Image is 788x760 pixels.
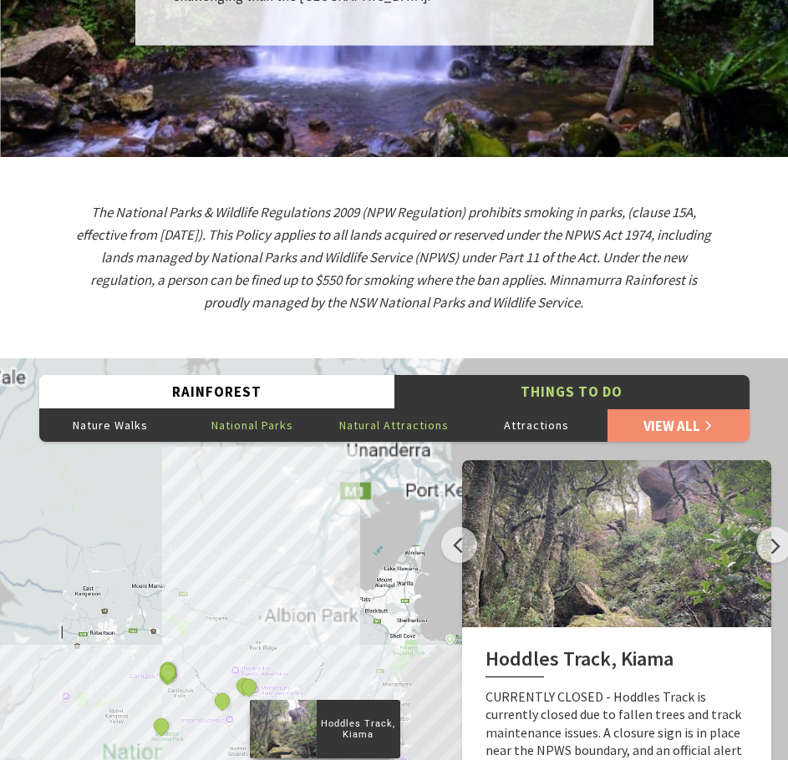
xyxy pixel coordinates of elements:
p: Hoddles Track, Kiama [316,716,399,742]
button: Natural Attractions [323,408,465,442]
button: Attractions [465,408,608,442]
em: The National Parks & Wildlife Regulations 2009 (NPW Regulation) prohibits smoking in parks, (clau... [76,203,711,312]
button: Rainforest [39,375,394,409]
h2: Hoddles Track, Kiama [486,647,748,677]
button: See detail about Budderoo National Park [150,715,172,737]
button: See detail about Carrington Falls, Budderoo National Park [156,661,178,682]
button: Things To Do [394,375,750,409]
button: See detail about Budderoo Track [211,690,232,712]
button: Previous [441,527,477,563]
a: View All [608,408,750,442]
button: Nature Walks [39,408,181,442]
button: National Parks [181,408,323,442]
button: See detail about Rainforest Loop Walk, Budderoo National Park [238,676,260,697]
